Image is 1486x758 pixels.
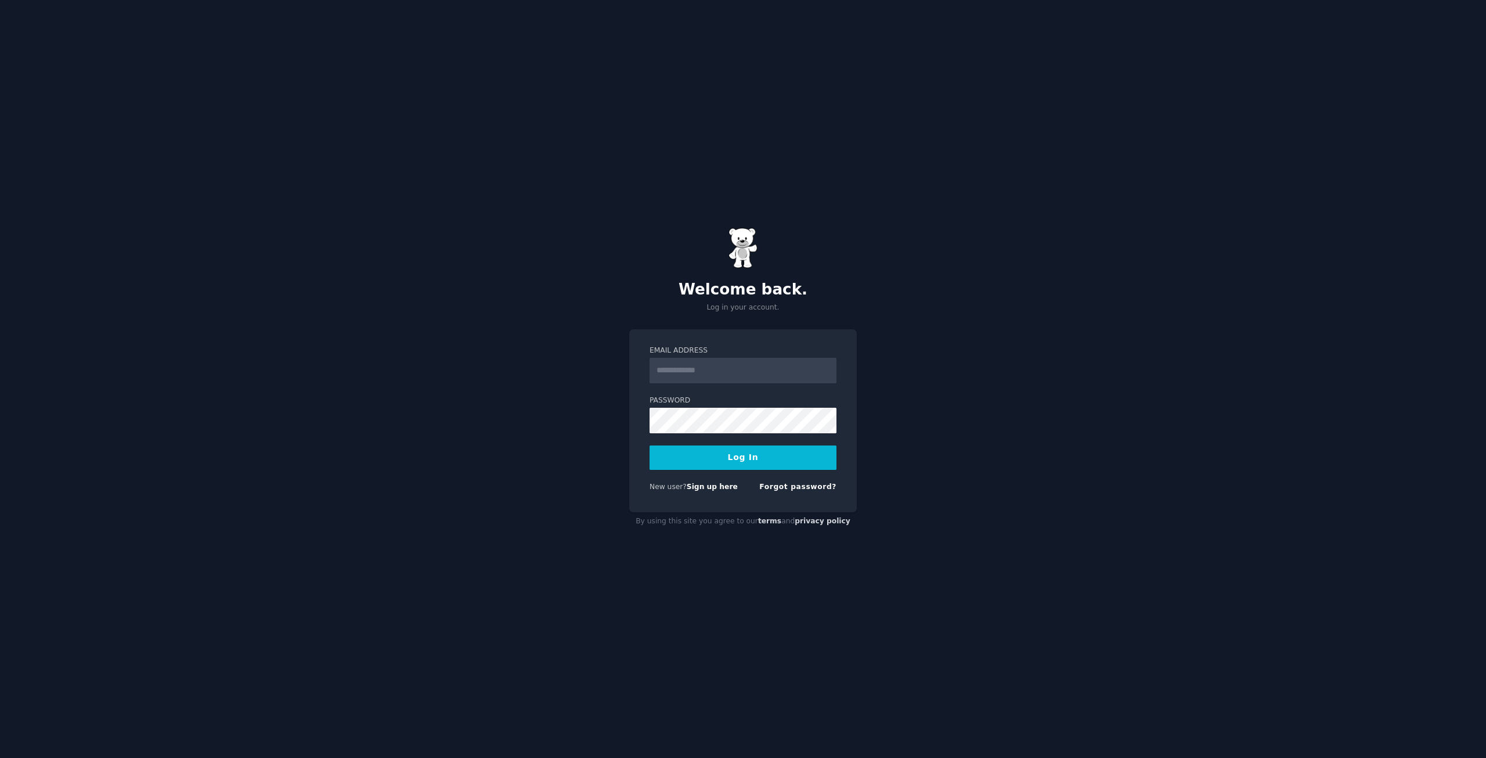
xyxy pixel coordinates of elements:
button: Log In [650,446,836,470]
a: terms [758,517,781,525]
span: New user? [650,483,687,491]
a: Sign up here [687,483,738,491]
p: Log in your account. [629,303,857,313]
a: Forgot password? [759,483,836,491]
label: Password [650,396,836,406]
a: privacy policy [795,517,850,525]
label: Email Address [650,346,836,356]
h2: Welcome back. [629,281,857,299]
div: By using this site you agree to our and [629,512,857,531]
img: Gummy Bear [728,228,758,268]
